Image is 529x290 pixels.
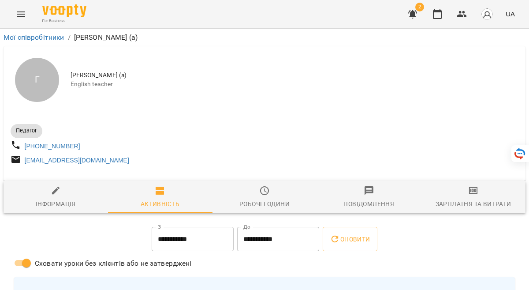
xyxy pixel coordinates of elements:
[4,33,64,41] a: Мої співробітники
[74,32,138,43] p: [PERSON_NAME] (а)
[239,199,290,209] div: Робочі години
[323,227,377,252] button: Оновити
[35,258,192,269] span: Сховати уроки без клієнтів або не затверджені
[71,71,518,80] span: [PERSON_NAME] (а)
[436,199,511,209] div: Зарплатня та Витрати
[330,234,370,245] span: Оновити
[68,32,71,43] li: /
[36,199,76,209] div: Інформація
[481,8,493,20] img: avatar_s.png
[25,157,129,164] a: [EMAIL_ADDRESS][DOMAIN_NAME]
[25,143,80,150] a: [PHONE_NUMBER]
[141,199,180,209] div: Активність
[15,58,59,102] div: Г
[71,80,518,89] span: English teacher
[506,9,515,19] span: UA
[42,4,86,17] img: Voopty Logo
[502,6,518,22] button: UA
[42,18,86,24] span: For Business
[415,3,424,11] span: 2
[11,4,32,25] button: Menu
[11,127,42,135] span: Педагог
[343,199,394,209] div: Повідомлення
[4,32,525,43] nav: breadcrumb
